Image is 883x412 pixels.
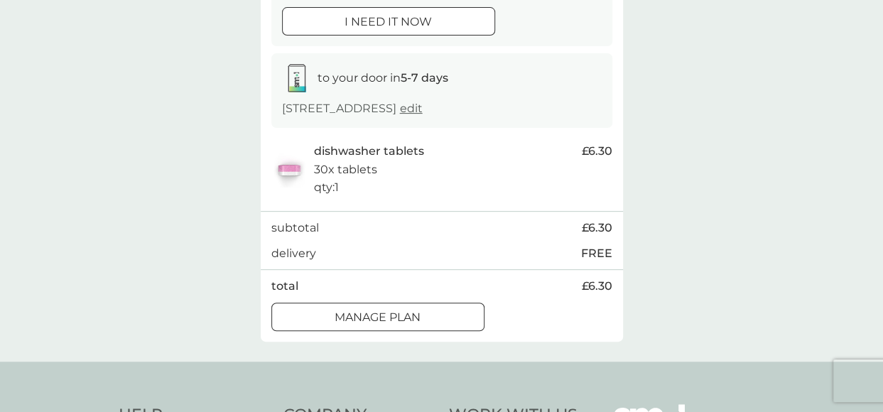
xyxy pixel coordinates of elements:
[582,277,612,296] span: £6.30
[314,142,424,161] p: dishwasher tablets
[314,161,377,179] p: 30x tablets
[271,277,298,296] p: total
[345,13,432,31] p: i need it now
[271,219,319,237] p: subtotal
[582,219,612,237] span: £6.30
[314,178,339,197] p: qty : 1
[282,99,423,118] p: [STREET_ADDRESS]
[271,303,484,331] button: Manage plan
[581,244,612,263] p: FREE
[282,7,495,36] button: i need it now
[271,244,316,263] p: delivery
[401,71,448,85] strong: 5-7 days
[335,308,421,327] p: Manage plan
[582,142,612,161] span: £6.30
[400,102,423,115] a: edit
[318,71,448,85] span: to your door in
